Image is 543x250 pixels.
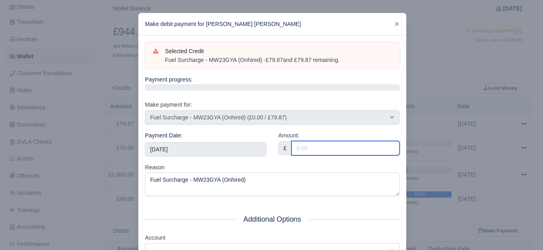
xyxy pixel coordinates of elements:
[139,13,406,36] div: Make debit payment for [PERSON_NAME] [PERSON_NAME]
[278,131,299,140] label: Amount:
[145,215,400,224] h5: Additional Options
[165,48,392,55] h6: Selected Credit
[145,233,165,242] label: Account
[291,141,400,155] input: 0.00
[278,141,292,155] div: £
[145,100,192,109] label: Make payment for:
[165,56,392,64] div: Fuel Surcharge - MW23GYA (Onhired) - and £79.87 remaining.
[145,131,182,140] label: Payment Date:
[266,57,283,63] strong: £79.87
[503,212,543,250] iframe: Chat Widget
[145,163,164,172] label: Reason
[145,75,400,91] div: Payment progress:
